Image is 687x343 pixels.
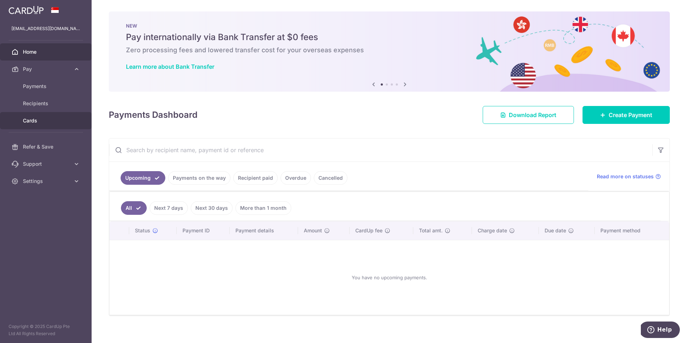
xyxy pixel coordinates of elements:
[177,221,230,240] th: Payment ID
[478,227,507,234] span: Charge date
[641,322,680,339] iframe: Opens a widget where you can find more information
[483,106,574,124] a: Download Report
[304,227,322,234] span: Amount
[419,227,443,234] span: Total amt.
[597,173,661,180] a: Read more on statuses
[118,246,661,309] div: You have no upcoming payments.
[23,160,70,168] span: Support
[23,48,70,55] span: Home
[109,11,670,92] img: Bank transfer banner
[150,201,188,215] a: Next 7 days
[9,6,44,14] img: CardUp
[126,23,653,29] p: NEW
[595,221,669,240] th: Payment method
[281,171,311,185] a: Overdue
[11,25,80,32] p: [EMAIL_ADDRESS][DOMAIN_NAME]
[121,201,147,215] a: All
[23,100,70,107] span: Recipients
[230,221,298,240] th: Payment details
[23,117,70,124] span: Cards
[23,66,70,73] span: Pay
[168,171,230,185] a: Payments on the way
[609,111,652,119] span: Create Payment
[314,171,347,185] a: Cancelled
[191,201,233,215] a: Next 30 days
[126,32,653,43] h5: Pay internationally via Bank Transfer at $0 fees
[23,178,70,185] span: Settings
[126,46,653,54] h6: Zero processing fees and lowered transfer cost for your overseas expenses
[109,108,198,121] h4: Payments Dashboard
[597,173,654,180] span: Read more on statuses
[355,227,383,234] span: CardUp fee
[135,227,150,234] span: Status
[235,201,291,215] a: More than 1 month
[109,139,652,161] input: Search by recipient name, payment id or reference
[23,83,70,90] span: Payments
[545,227,566,234] span: Due date
[126,63,214,70] a: Learn more about Bank Transfer
[509,111,556,119] span: Download Report
[23,143,70,150] span: Refer & Save
[233,171,278,185] a: Recipient paid
[583,106,670,124] a: Create Payment
[121,171,165,185] a: Upcoming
